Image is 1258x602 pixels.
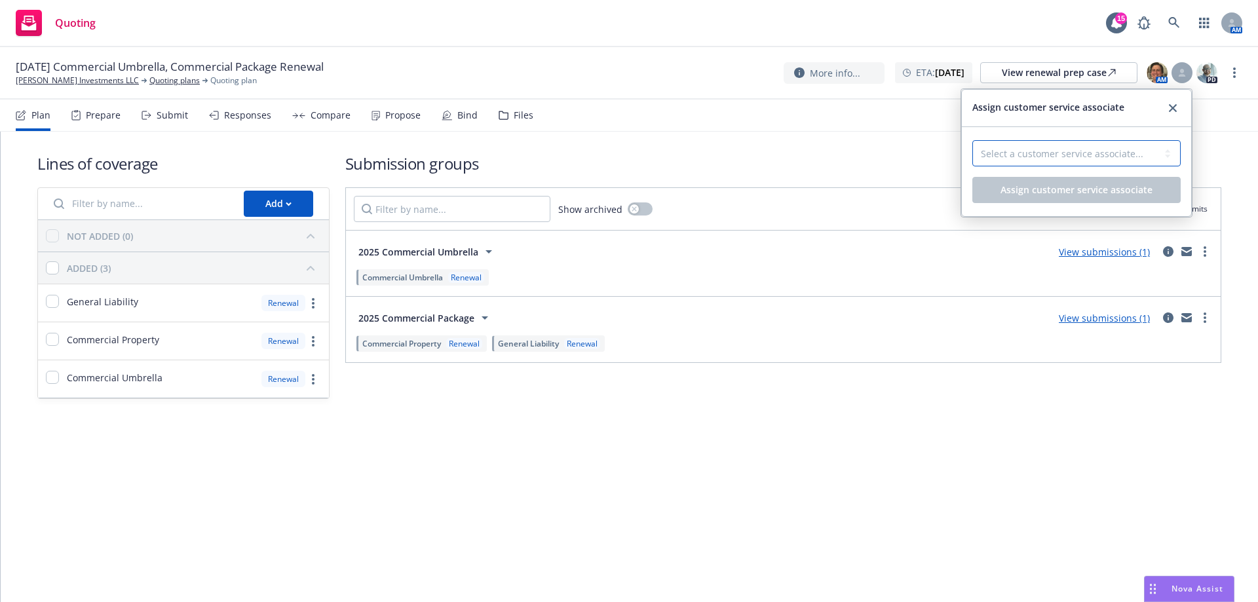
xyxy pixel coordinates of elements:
[457,110,478,121] div: Bind
[1160,310,1176,326] a: circleInformation
[1161,10,1187,36] a: Search
[261,371,305,387] div: Renewal
[916,66,964,79] span: ETA :
[86,110,121,121] div: Prepare
[37,153,330,174] h1: Lines of coverage
[1131,10,1157,36] a: Report a Bug
[1145,576,1161,601] div: Drag to move
[224,110,271,121] div: Responses
[972,177,1181,203] button: Assign customer service associate
[1179,244,1194,259] a: mail
[157,110,188,121] div: Submit
[1197,244,1213,259] a: more
[244,191,313,217] button: Add
[10,5,101,41] a: Quoting
[67,295,138,309] span: General Liability
[345,153,1221,174] h1: Submission groups
[1196,62,1217,83] img: photo
[261,333,305,349] div: Renewal
[446,338,482,349] div: Renewal
[1197,310,1213,326] a: more
[1059,312,1150,324] a: View submissions (1)
[305,295,321,311] a: more
[265,191,292,216] div: Add
[448,272,484,283] div: Renewal
[67,229,133,243] div: NOT ADDED (0)
[67,333,159,347] span: Commercial Property
[55,18,96,28] span: Quoting
[564,338,600,349] div: Renewal
[972,100,1124,116] span: Assign customer service associate
[1191,10,1217,36] a: Switch app
[1002,63,1116,83] div: View renewal prep case
[558,202,622,216] span: Show archived
[149,75,200,86] a: Quoting plans
[305,371,321,387] a: more
[16,59,324,75] span: [DATE] Commercial Umbrella, Commercial Package Renewal
[1059,246,1150,258] a: View submissions (1)
[210,75,257,86] span: Quoting plan
[1147,62,1168,83] img: photo
[261,295,305,311] div: Renewal
[67,371,162,385] span: Commercial Umbrella
[1160,244,1176,259] a: circleInformation
[358,245,478,259] span: 2025 Commercial Umbrella
[385,110,421,121] div: Propose
[514,110,533,121] div: Files
[305,333,321,349] a: more
[358,311,474,325] span: 2025 Commercial Package
[1144,576,1234,602] button: Nova Assist
[1227,65,1242,81] a: more
[498,338,559,349] span: General Liability
[935,66,964,79] strong: [DATE]
[31,110,50,121] div: Plan
[67,225,321,246] button: NOT ADDED (0)
[16,75,139,86] a: [PERSON_NAME] Investments LLC
[354,305,497,331] button: 2025 Commercial Package
[784,62,885,84] button: More info...
[1115,12,1127,24] div: 15
[1001,183,1153,196] span: Assign customer service associate
[46,191,236,217] input: Filter by name...
[311,110,351,121] div: Compare
[67,261,111,275] div: ADDED (3)
[1165,100,1181,116] a: close
[810,66,860,80] span: More info...
[354,196,550,222] input: Filter by name...
[362,338,441,349] span: Commercial Property
[1179,310,1194,326] a: mail
[362,272,443,283] span: Commercial Umbrella
[354,238,501,265] button: 2025 Commercial Umbrella
[67,257,321,278] button: ADDED (3)
[980,62,1137,83] a: View renewal prep case
[1172,583,1223,594] span: Nova Assist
